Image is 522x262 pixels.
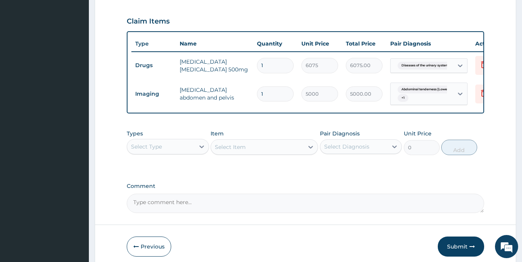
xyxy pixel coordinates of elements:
div: Minimize live chat window [127,4,145,22]
button: Add [441,140,477,155]
th: Name [176,36,253,51]
label: Types [127,130,143,137]
span: Diseases of the urinary system... [398,62,455,69]
div: Select Type [131,143,162,150]
td: Imaging [131,87,176,101]
span: We're online! [45,81,107,159]
td: [MEDICAL_DATA] [MEDICAL_DATA] 500mg [176,54,253,77]
label: Pair Diagnosis [320,130,360,137]
th: Unit Price [298,36,342,51]
td: [MEDICAL_DATA] abdomen and pelvis [176,82,253,105]
th: Pair Diagnosis [386,36,471,51]
h3: Claim Items [127,17,170,26]
button: Submit [438,237,484,257]
th: Total Price [342,36,386,51]
span: + 1 [398,94,408,102]
span: Abdominal tenderness [Lower ab... [398,86,459,93]
label: Comment [127,183,485,189]
label: Unit Price [404,130,432,137]
th: Quantity [253,36,298,51]
div: Chat with us now [40,43,130,53]
img: d_794563401_company_1708531726252_794563401 [14,39,31,58]
label: Item [211,130,224,137]
th: Actions [471,36,510,51]
div: Select Diagnosis [324,143,369,150]
th: Type [131,37,176,51]
button: Previous [127,237,171,257]
td: Drugs [131,58,176,73]
textarea: Type your message and hit 'Enter' [4,177,147,205]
